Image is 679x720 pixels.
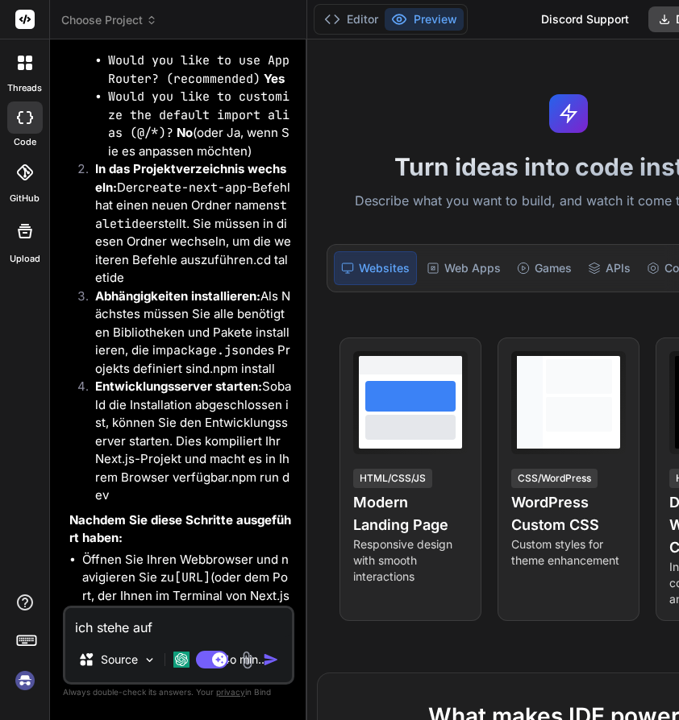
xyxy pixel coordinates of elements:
button: Editor [318,8,385,31]
div: Web Apps [420,251,507,285]
p: Custom styles for theme enhancement [511,536,626,569]
strong: In das Projektverzeichnis wechseln: [95,161,286,195]
strong: Entwicklungsserver starten: [95,379,262,394]
div: Discord Support [531,6,639,32]
button: Preview [385,8,464,31]
img: signin [11,667,39,694]
textarea: ich stehe auf [65,608,292,637]
strong: Nachdem Sie diese Schritte ausgeführt haben: [69,512,291,546]
li: Öffnen Sie Ihren Webbrowser und navigieren Sie zu (oder dem Port, der Ihnen im Terminal von Next.... [82,551,291,623]
code: Would you like to use App Router? (recommended) [108,52,290,87]
code: taletide [95,197,287,232]
code: package.json [166,342,253,358]
strong: Yes [264,71,285,86]
img: GPT-4o mini [173,652,190,668]
strong: No [177,125,193,140]
label: Upload [10,252,40,266]
div: Websites [334,251,417,285]
p: Source [101,652,138,668]
code: [URL] [174,569,210,586]
p: Der -Befehl hat einen neuen Ordner namens erstellt. Sie müssen in diesen Ordner wechseln, um die ... [95,160,291,288]
div: APIs [581,251,637,285]
bindaction: npm install [213,361,275,376]
h4: Modern Landing Page [353,491,468,536]
code: Would you like to customize the default import alias (@/*)? [108,89,290,141]
p: Als Nächstes müssen Sie alle benötigten Bibliotheken und Pakete installieren, die im des Projekts... [95,288,291,379]
img: Pick Models [143,653,156,667]
h4: WordPress Custom CSS [511,491,626,536]
div: HTML/CSS/JS [353,469,432,488]
p: Sobald die Installation abgeschlossen ist, können Sie den Entwicklungsserver starten. Dies kompil... [95,378,291,505]
li: (oder Ja, wenn Sie es anpassen möchten) [108,88,291,160]
code: create-next-app [138,180,247,196]
span: Choose Project [61,12,157,28]
div: Games [510,251,578,285]
p: Always double-check its answers. Your in Bind [63,685,294,700]
img: icon [263,652,279,668]
label: GitHub [10,192,40,205]
label: code [14,135,36,149]
strong: Abhängigkeiten installieren: [95,288,260,304]
div: CSS/WordPress [511,469,598,488]
label: threads [7,81,42,95]
img: attachment [238,651,256,669]
p: Responsive design with smooth interactions [353,536,468,585]
span: privacy [216,687,245,697]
